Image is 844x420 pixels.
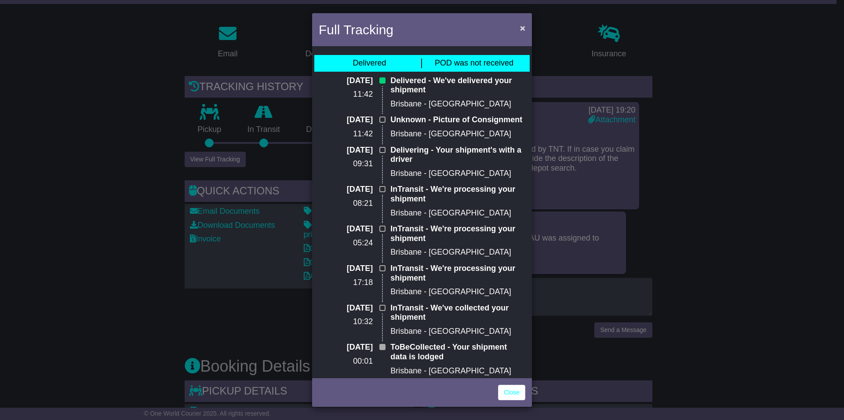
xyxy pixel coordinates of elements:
p: Brisbane - [GEOGRAPHIC_DATA] [390,327,525,336]
p: [DATE] [319,146,373,155]
p: InTransit - We're processing your shipment [390,185,525,204]
span: POD was not received [435,58,513,67]
p: 11:42 [319,90,373,99]
p: [DATE] [319,115,373,125]
div: Delivered [353,58,386,68]
p: [DATE] [319,76,373,86]
a: Close [498,385,525,400]
p: 11:42 [319,129,373,139]
p: Brisbane - [GEOGRAPHIC_DATA] [390,287,525,297]
p: [DATE] [319,224,373,234]
p: [DATE] [319,343,373,352]
p: Brisbane - [GEOGRAPHIC_DATA] [390,248,525,257]
p: InTransit - We're processing your shipment [390,264,525,283]
p: Brisbane - [GEOGRAPHIC_DATA] [390,99,525,109]
p: InTransit - We've collected your shipment [390,303,525,322]
p: Unknown - Picture of Consignment [390,115,525,125]
span: × [520,23,525,33]
p: Delivered - We've delivered your shipment [390,76,525,95]
p: [DATE] [319,303,373,313]
p: 17:18 [319,278,373,288]
button: Close [516,19,530,37]
p: ToBeCollected - Your shipment data is lodged [390,343,525,362]
h4: Full Tracking [319,20,393,40]
p: 09:31 [319,159,373,169]
p: Brisbane - [GEOGRAPHIC_DATA] [390,129,525,139]
p: InTransit - We're processing your shipment [390,224,525,243]
p: Brisbane - [GEOGRAPHIC_DATA] [390,366,525,376]
p: 08:21 [319,199,373,208]
p: 10:32 [319,317,373,327]
p: [DATE] [319,185,373,194]
p: Delivering - Your shipment's with a driver [390,146,525,164]
p: 00:01 [319,357,373,366]
p: [DATE] [319,264,373,274]
p: Brisbane - [GEOGRAPHIC_DATA] [390,169,525,179]
p: 05:24 [319,238,373,248]
p: Brisbane - [GEOGRAPHIC_DATA] [390,208,525,218]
